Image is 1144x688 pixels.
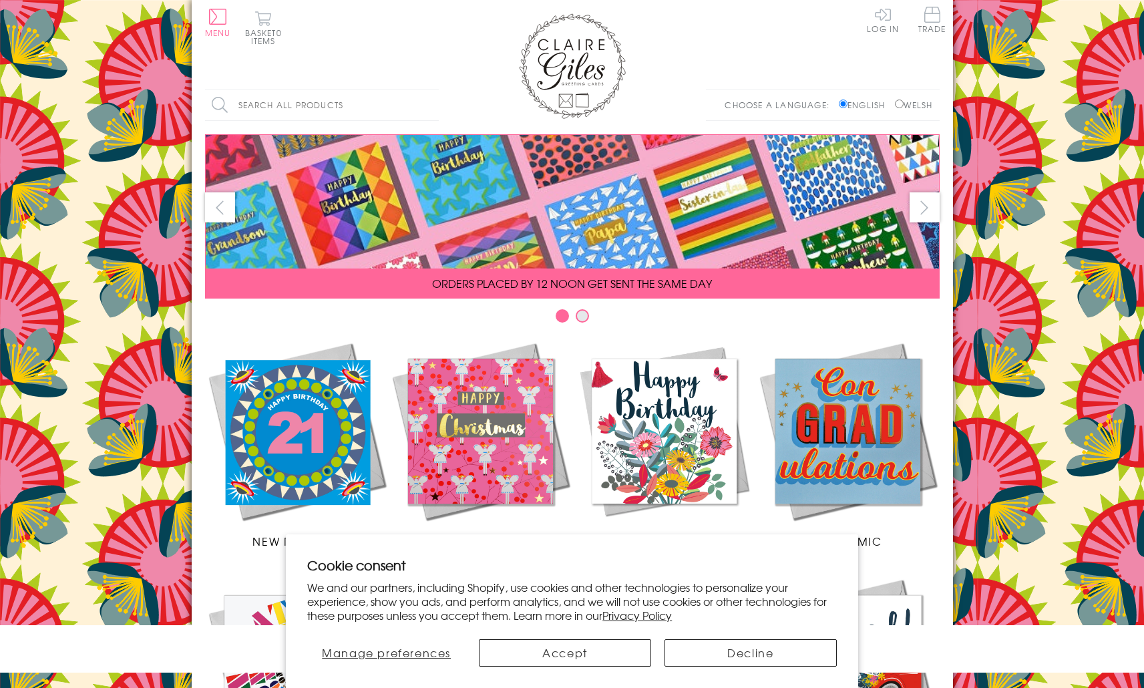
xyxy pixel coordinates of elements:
a: New Releases [205,339,389,549]
button: prev [205,192,235,222]
span: ORDERS PLACED BY 12 NOON GET SENT THE SAME DAY [432,275,712,291]
a: Christmas [389,339,572,549]
button: Menu [205,9,231,37]
label: English [839,99,892,111]
h2: Cookie consent [307,556,837,574]
button: Accept [479,639,651,667]
a: Privacy Policy [602,607,672,623]
span: Manage preferences [322,645,451,661]
label: Welsh [895,99,933,111]
input: English [839,100,847,108]
span: Academic [813,533,882,549]
span: Menu [205,27,231,39]
button: Carousel Page 2 [576,309,589,323]
button: Carousel Page 1 (Current Slide) [556,309,569,323]
p: Choose a language: [725,99,836,111]
span: Christmas [446,533,514,549]
a: Trade [918,7,946,35]
button: next [910,192,940,222]
div: Carousel Pagination [205,309,940,329]
span: New Releases [252,533,340,549]
img: Claire Giles Greetings Cards [519,13,626,119]
input: Search [425,90,439,120]
input: Welsh [895,100,904,108]
span: 0 items [251,27,282,47]
span: Birthdays [632,533,696,549]
p: We and our partners, including Shopify, use cookies and other technologies to personalize your ex... [307,580,837,622]
button: Manage preferences [307,639,465,667]
a: Academic [756,339,940,549]
a: Birthdays [572,339,756,549]
button: Basket0 items [245,11,282,45]
a: Log In [867,7,899,33]
button: Decline [664,639,837,667]
input: Search all products [205,90,439,120]
span: Trade [918,7,946,33]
